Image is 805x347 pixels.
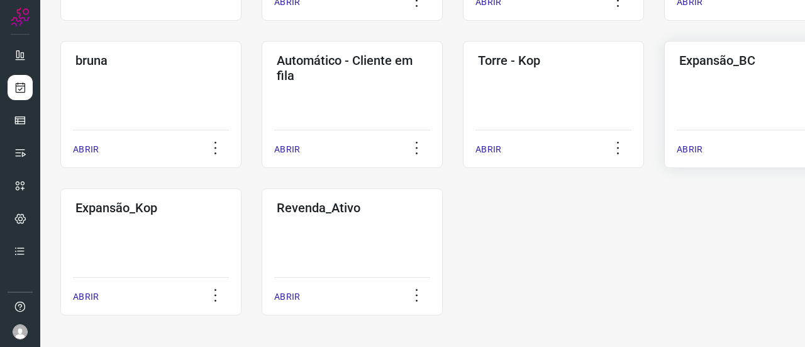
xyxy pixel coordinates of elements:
h3: Automático - Cliente em fila [277,53,428,83]
h3: Revenda_Ativo [277,200,428,215]
p: ABRIR [274,143,300,156]
h3: bruna [75,53,226,68]
img: avatar-user-boy.jpg [13,324,28,339]
h3: Expansão_Kop [75,200,226,215]
p: ABRIR [475,143,501,156]
p: ABRIR [677,143,702,156]
h3: Torre - Kop [478,53,629,68]
img: Logo [11,8,30,26]
p: ABRIR [274,290,300,304]
p: ABRIR [73,143,99,156]
p: ABRIR [73,290,99,304]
